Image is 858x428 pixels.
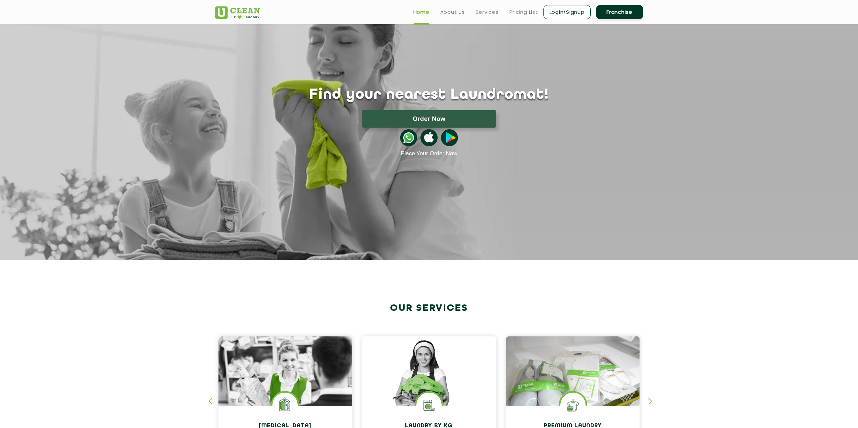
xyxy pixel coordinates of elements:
button: Order Now [362,110,496,128]
img: laundry washing machine [416,393,442,418]
img: a girl with laundry basket [362,336,496,425]
img: whatsappicon.png [400,129,417,146]
img: Laundry Services near me [272,393,298,418]
a: Place Your Order Now [401,150,457,157]
a: Pricing List [509,8,538,16]
img: Shoes Cleaning [560,393,586,418]
h2: Our Services [215,303,643,314]
img: UClean Laundry and Dry Cleaning [215,6,260,19]
a: About us [440,8,465,16]
img: playstoreicon.png [441,129,458,146]
h1: Find your nearest Laundromat! [210,87,648,103]
img: apple-icon.png [420,129,437,146]
a: Login/Signup [543,5,591,19]
a: Services [476,8,499,16]
img: laundry done shoes and clothes [506,336,640,425]
a: Franchise [596,5,643,19]
a: Home [413,8,430,16]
